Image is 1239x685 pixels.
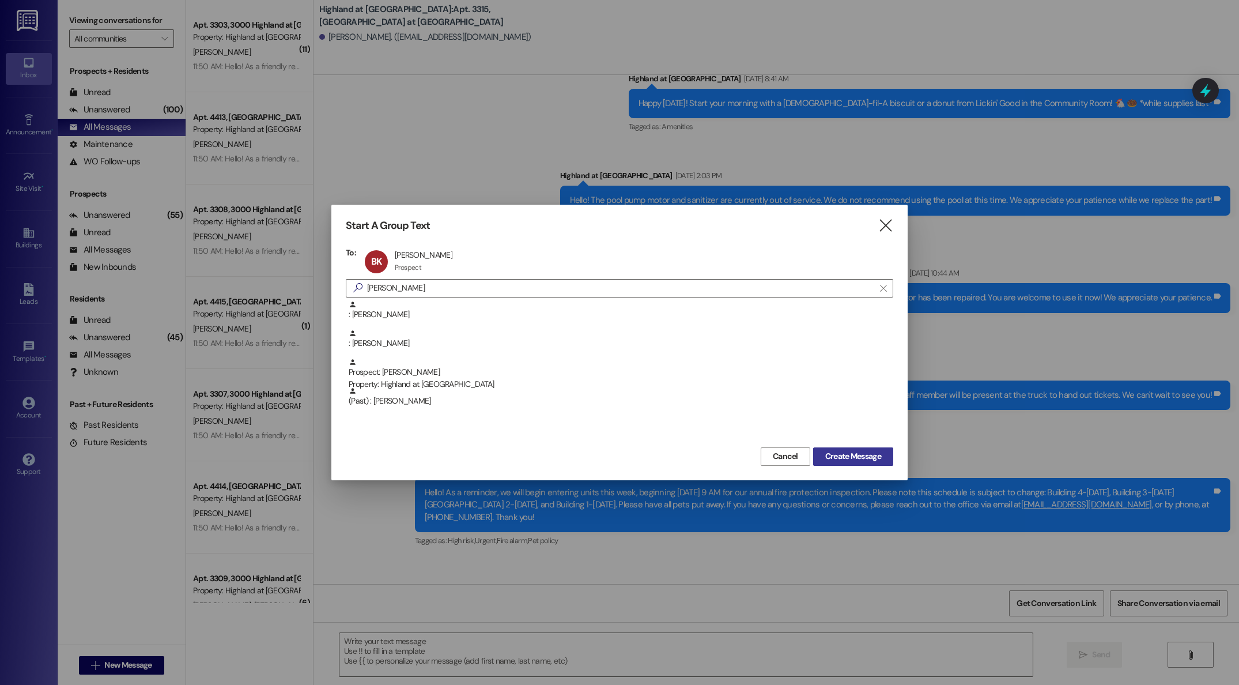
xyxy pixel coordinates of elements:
[880,284,886,293] i: 
[346,247,356,258] h3: To:
[813,447,893,466] button: Create Message
[349,329,893,349] div: : [PERSON_NAME]
[349,282,367,294] i: 
[346,219,430,232] h3: Start A Group Text
[773,450,798,462] span: Cancel
[825,450,881,462] span: Create Message
[346,358,893,387] div: Prospect: [PERSON_NAME]Property: Highland at [GEOGRAPHIC_DATA]
[346,329,893,358] div: : [PERSON_NAME]
[874,280,893,297] button: Clear text
[349,300,893,321] div: : [PERSON_NAME]
[371,255,381,268] span: BK
[349,378,893,390] div: Property: Highland at [GEOGRAPHIC_DATA]
[367,280,874,296] input: Search for any contact or apartment
[346,300,893,329] div: : [PERSON_NAME]
[346,387,893,416] div: (Past) : [PERSON_NAME]
[878,220,893,232] i: 
[349,358,893,391] div: Prospect: [PERSON_NAME]
[349,387,893,407] div: (Past) : [PERSON_NAME]
[761,447,810,466] button: Cancel
[395,250,452,260] div: [PERSON_NAME]
[395,263,421,272] div: Prospect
